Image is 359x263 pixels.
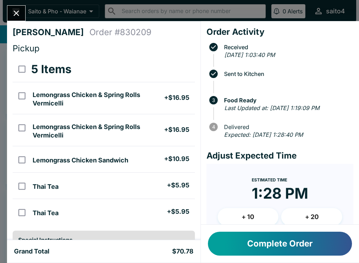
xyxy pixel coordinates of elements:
[172,247,194,256] h5: $70.78
[31,62,72,76] h3: 5 Items
[33,91,164,108] h5: Lemongrass Chicken & Spring Rolls Vermicelli
[33,209,59,217] h5: Thai Tea
[224,131,303,138] em: Expected: [DATE] 1:28:40 PM
[18,236,189,243] h6: Special Instructions
[167,181,189,190] h5: + $5.95
[167,207,189,216] h5: + $5.95
[14,247,49,256] h5: Grand Total
[252,184,308,203] time: 1:28 PM
[218,208,279,226] button: + 10
[221,97,353,103] span: Food Ready
[33,156,128,165] h5: Lemongrass Chicken Sandwich
[212,97,215,103] text: 3
[13,43,40,53] span: Pickup
[33,182,59,191] h5: Thai Tea
[164,94,189,102] h5: + $16.95
[281,208,342,226] button: + 20
[13,57,195,225] table: orders table
[164,155,189,163] h5: + $10.95
[221,71,353,77] span: Sent to Kitchen
[206,150,353,161] h4: Adjust Expected Time
[252,177,287,182] span: Estimated Time
[224,51,275,58] em: [DATE] 1:03:40 PM
[7,6,25,21] button: Close
[33,123,164,140] h5: Lemongrass Chicken & Spring Rolls Vermicelli
[221,124,353,130] span: Delivered
[89,27,151,38] h4: Order # 830209
[221,44,353,50] span: Received
[208,232,352,256] button: Complete Order
[224,104,319,111] em: Last Updated at: [DATE] 1:19:09 PM
[212,124,215,130] text: 4
[164,126,189,134] h5: + $16.95
[206,27,353,37] h4: Order Activity
[13,27,89,38] h4: [PERSON_NAME]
